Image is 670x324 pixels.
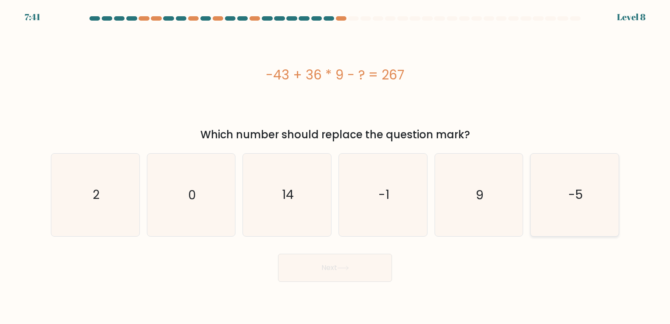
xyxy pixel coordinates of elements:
[476,187,483,204] text: 9
[188,187,196,204] text: 0
[93,187,100,204] text: 2
[25,11,40,24] div: 7:41
[568,187,583,204] text: -5
[278,254,392,282] button: Next
[51,65,619,85] div: -43 + 36 * 9 - ? = 267
[282,187,294,204] text: 14
[617,11,645,24] div: Level 8
[56,127,614,143] div: Which number should replace the question mark?
[378,187,389,204] text: -1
